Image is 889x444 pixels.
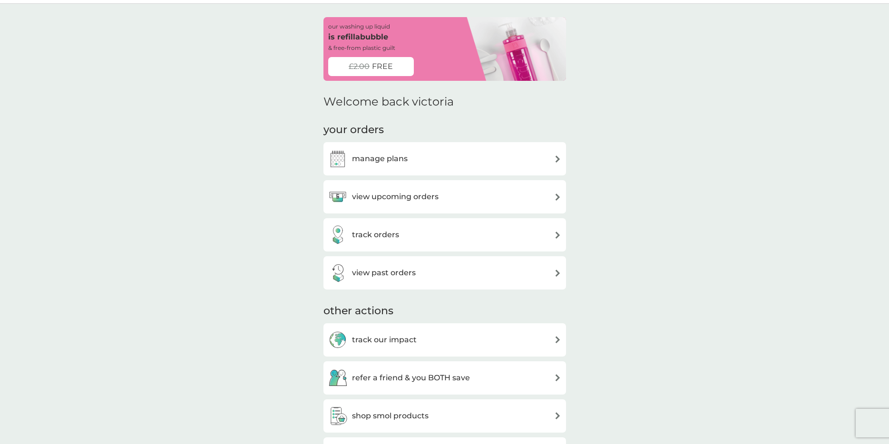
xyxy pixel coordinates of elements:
[323,123,384,137] h3: your orders
[554,412,561,419] img: arrow right
[323,95,454,109] h2: Welcome back victoria
[554,336,561,343] img: arrow right
[352,267,416,279] h3: view past orders
[352,191,439,203] h3: view upcoming orders
[352,334,417,346] h3: track our impact
[554,193,561,201] img: arrow right
[328,22,390,31] p: our washing up liquid
[372,60,393,73] span: FREE
[352,372,470,384] h3: refer a friend & you BOTH save
[328,43,395,52] p: & free-from plastic guilt
[352,229,399,241] h3: track orders
[352,153,408,165] h3: manage plans
[554,232,561,239] img: arrow right
[352,410,429,422] h3: shop smol products
[323,304,393,319] h3: other actions
[328,31,388,43] p: is refillabubble
[349,60,370,73] span: £2.00
[554,374,561,381] img: arrow right
[554,155,561,163] img: arrow right
[554,270,561,277] img: arrow right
